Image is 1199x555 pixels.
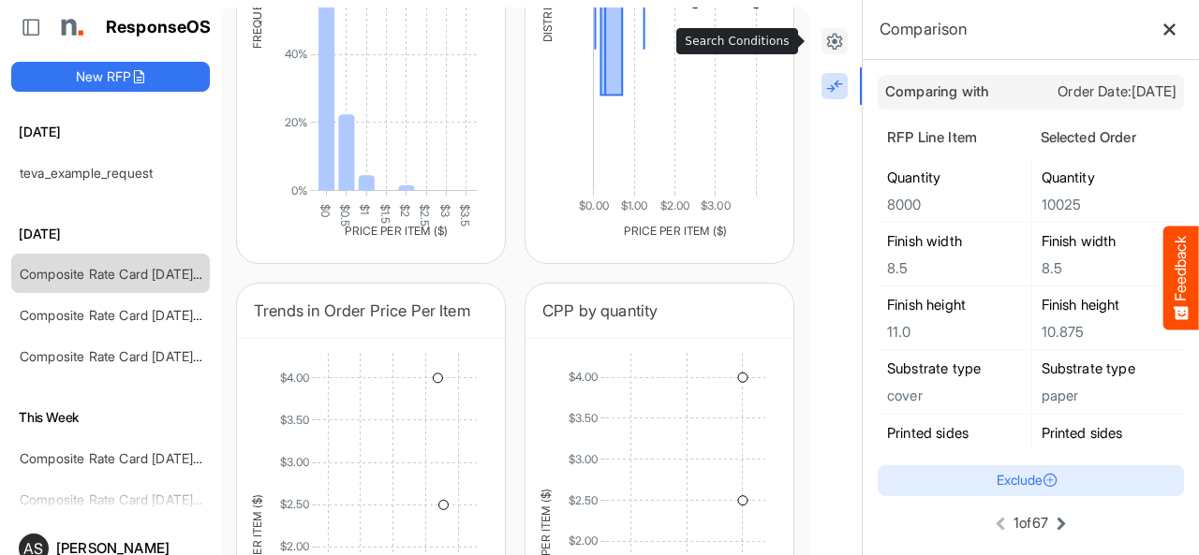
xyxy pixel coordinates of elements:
h5: 10.875 [1042,324,1176,340]
h6: Finish width [1042,232,1176,251]
h6: Quantity [887,168,1022,187]
h5: 11.0 [887,324,1022,340]
a: Composite Rate Card [DATE]_smaller [20,266,242,282]
button: Feedback [1163,226,1199,329]
h6: Comparison [880,16,968,42]
span: Order Date: [DATE] [1058,80,1177,104]
div: [PERSON_NAME] [56,541,202,555]
span: RFP Line Item [887,128,977,146]
span: Selected Order [1041,128,1136,146]
img: Northell [52,8,89,46]
button: New RFP [11,62,210,92]
h6: Printed sides [1042,424,1176,443]
h6: Printed sides [887,424,1022,443]
div: CPP by quantity [542,298,777,324]
div: Search Conditions [677,29,796,53]
h5: cover [887,387,1022,403]
h5: 8.5 [1042,260,1176,276]
h6: [DATE] [11,122,210,142]
h6: Quantity [1042,168,1176,187]
h6: This Week [11,407,210,428]
h6: Substrate type [1042,359,1176,378]
button: Exclude [878,465,1184,495]
h1: ResponseOS [106,18,212,37]
h6: Finish height [887,296,1022,314]
h5: 8.5 [887,260,1022,276]
a: Composite Rate Card [DATE]_smaller [20,450,242,466]
a: Composite Rate Card [DATE] mapping test_deleted [20,348,326,364]
h6: [DATE] [11,224,210,244]
a: teva_example_request [20,165,153,181]
h5: 8000 [887,197,1022,212]
div: 1 of 67 [1014,512,1048,535]
span: Comparing with [885,80,989,104]
a: Composite Rate Card [DATE]_smaller [20,307,242,323]
h6: Finish height [1042,296,1176,314]
h6: Finish width [887,232,1022,251]
h5: 10025 [1042,197,1176,212]
h6: Substrate type [887,359,1022,378]
h5: paper [1042,387,1176,403]
div: Trends in Order Price Per Item [254,298,488,324]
